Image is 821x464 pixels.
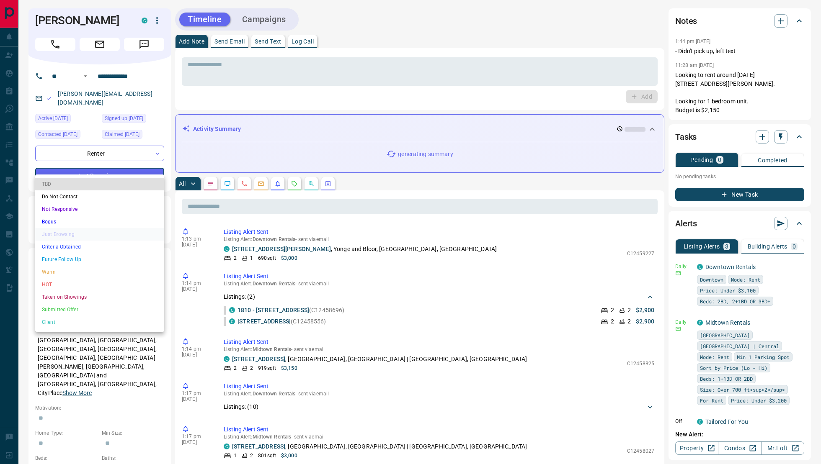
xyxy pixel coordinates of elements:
[35,278,164,291] li: HOT
[35,178,164,190] li: TBD
[35,241,164,253] li: Criteria Obtained
[35,291,164,303] li: Taken on Showings
[35,303,164,316] li: Submitted Offer
[35,190,164,203] li: Do Not Contact
[35,253,164,266] li: Future Follow Up
[35,316,164,328] li: Client
[35,266,164,278] li: Warm
[35,203,164,215] li: Not Responsive
[35,215,164,228] li: Bogus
